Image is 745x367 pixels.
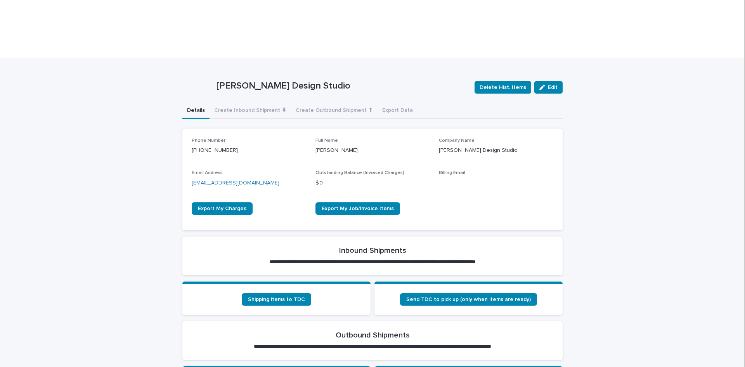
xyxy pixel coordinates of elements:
[315,170,404,175] span: Outstanding Balance (Invoiced Charges)
[315,179,430,187] p: $ 0
[339,246,406,255] h2: Inbound Shipments
[192,202,253,215] a: Export My Charges
[315,146,430,155] p: [PERSON_NAME]
[378,103,418,119] button: Export Data
[439,146,553,155] p: [PERSON_NAME] Design Studio
[198,206,246,211] span: Export My Charges
[322,206,394,211] span: Export My Job/Invoice Items
[248,297,305,302] span: Shipping items to TDC
[480,83,526,91] span: Delete Hist. Items
[406,297,531,302] span: Send TDC to pick up (only when items are ready)
[192,180,279,186] a: [EMAIL_ADDRESS][DOMAIN_NAME]
[439,179,553,187] p: -
[315,138,338,143] span: Full Name
[400,293,537,306] a: Send TDC to pick up (only when items are ready)
[242,293,311,306] a: Shipping items to TDC
[534,81,563,94] button: Edit
[548,85,558,90] span: Edit
[291,103,378,119] button: Create Outbound Shipment ⬆
[439,138,475,143] span: Company Name
[217,80,468,92] p: [PERSON_NAME] Design Studio
[192,138,225,143] span: Phone Number
[336,330,410,340] h2: Outbound Shipments
[439,170,465,175] span: Billing Email
[315,202,400,215] a: Export My Job/Invoice Items
[475,81,531,94] button: Delete Hist. Items
[192,148,238,153] a: [PHONE_NUMBER]
[192,170,223,175] span: Email Address
[182,103,210,119] button: Details
[210,103,291,119] button: Create Inbound Shipment ⬇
